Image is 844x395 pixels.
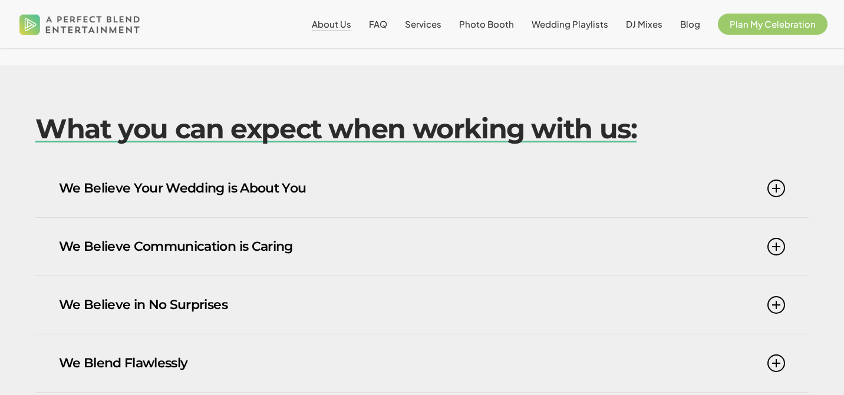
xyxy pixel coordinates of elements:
[369,18,387,29] span: FAQ
[680,18,700,29] span: Blog
[369,19,387,29] a: FAQ
[59,218,785,275] a: We Believe Communication is Caring
[459,18,514,29] span: Photo Booth
[312,18,351,29] span: About Us
[17,5,143,44] img: A Perfect Blend Entertainment
[312,19,351,29] a: About Us
[59,160,785,217] a: We Believe Your Wedding is About You
[405,19,441,29] a: Services
[626,18,662,29] span: DJ Mixes
[59,276,785,334] a: We Believe in No Surprises
[532,19,608,29] a: Wedding Playlists
[405,18,441,29] span: Services
[626,19,662,29] a: DJ Mixes
[35,112,637,145] em: What you can expect when working with us:
[730,18,816,29] span: Plan My Celebration
[459,19,514,29] a: Photo Booth
[532,18,608,29] span: Wedding Playlists
[718,19,827,29] a: Plan My Celebration
[680,19,700,29] a: Blog
[59,334,785,392] a: We Blend Flawlessly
